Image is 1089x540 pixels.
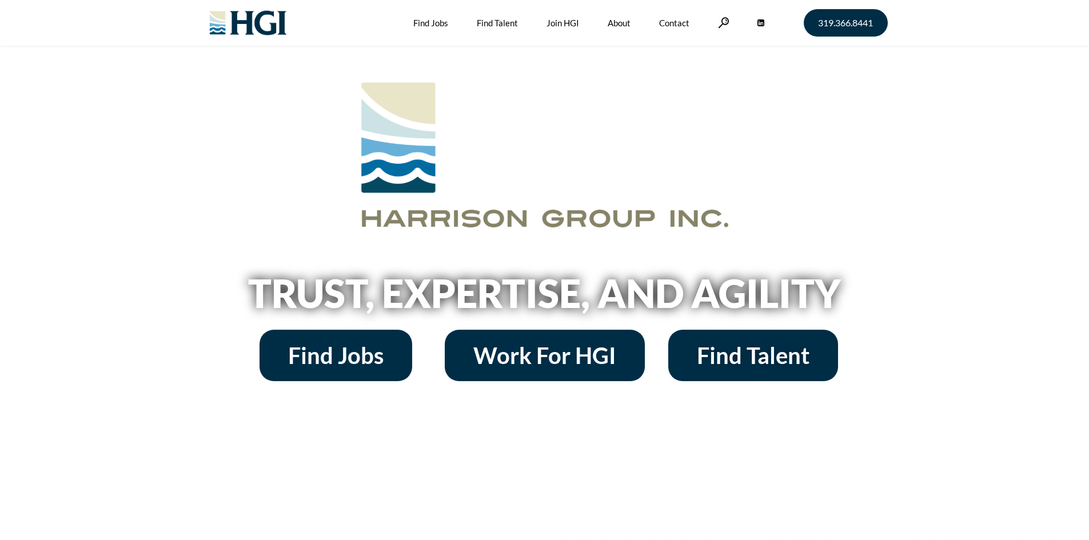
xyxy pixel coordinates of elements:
[219,274,871,313] h2: Trust, Expertise, and Agility
[718,17,729,28] a: Search
[668,330,838,381] a: Find Talent
[260,330,412,381] a: Find Jobs
[804,9,888,37] a: 319.366.8441
[288,344,384,367] span: Find Jobs
[697,344,809,367] span: Find Talent
[818,18,873,27] span: 319.366.8441
[473,344,616,367] span: Work For HGI
[445,330,645,381] a: Work For HGI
